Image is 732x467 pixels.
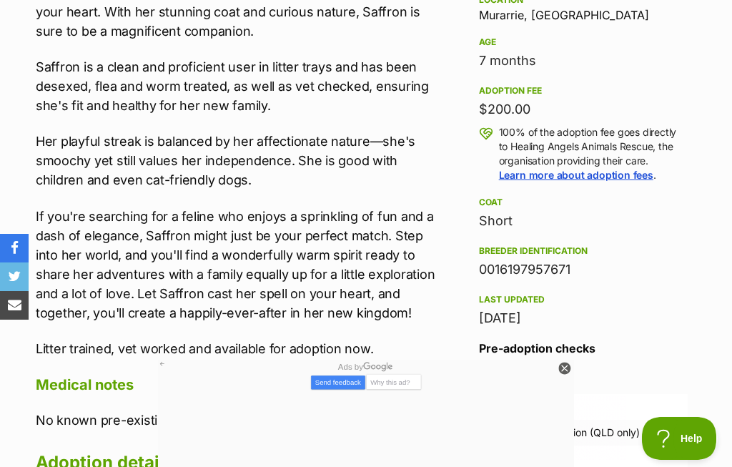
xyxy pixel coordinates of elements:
[479,211,688,231] div: Short
[479,36,688,48] div: Age
[347,24,439,49] span: Why this ad?
[479,294,688,305] div: Last updated
[479,99,688,119] div: $200.00
[36,132,435,190] p: Her playful streak is balanced by her affectionate nature—she's smoochy yet still values her inde...
[300,4,342,19] span: Ads by
[106,395,626,460] iframe: Advertisement
[479,85,688,97] div: Adoption fee
[479,245,688,257] div: Breeder identification
[499,125,688,182] p: 100% of the adoption fee goes directly to Healing Angels Animals Rescue, the organisation providi...
[479,260,688,280] div: 0016197957671
[479,308,688,328] div: [DATE]
[36,339,435,358] p: Litter trained, vet worked and available for adoption now.
[479,197,688,208] div: Coat
[36,57,435,115] p: Saffron is a clean and proficient user in litter trays and has been desexed, flea and worm treate...
[479,340,688,357] h3: Pre-adoption checks
[36,411,435,430] p: No known pre-existing conditions.
[479,51,688,71] div: 7 months
[36,207,435,323] p: If you're searching for a feline who enjoys a sprinkling of fun and a dash of elegance, Saffron m...
[36,375,435,394] h4: Medical notes
[642,417,718,460] iframe: Help Scout Beacon - Open
[499,169,653,181] a: Learn more about adoption fees
[255,26,345,49] span: Send feedback
[342,4,393,21] img: googlelogo_dark_color_84x28dp.png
